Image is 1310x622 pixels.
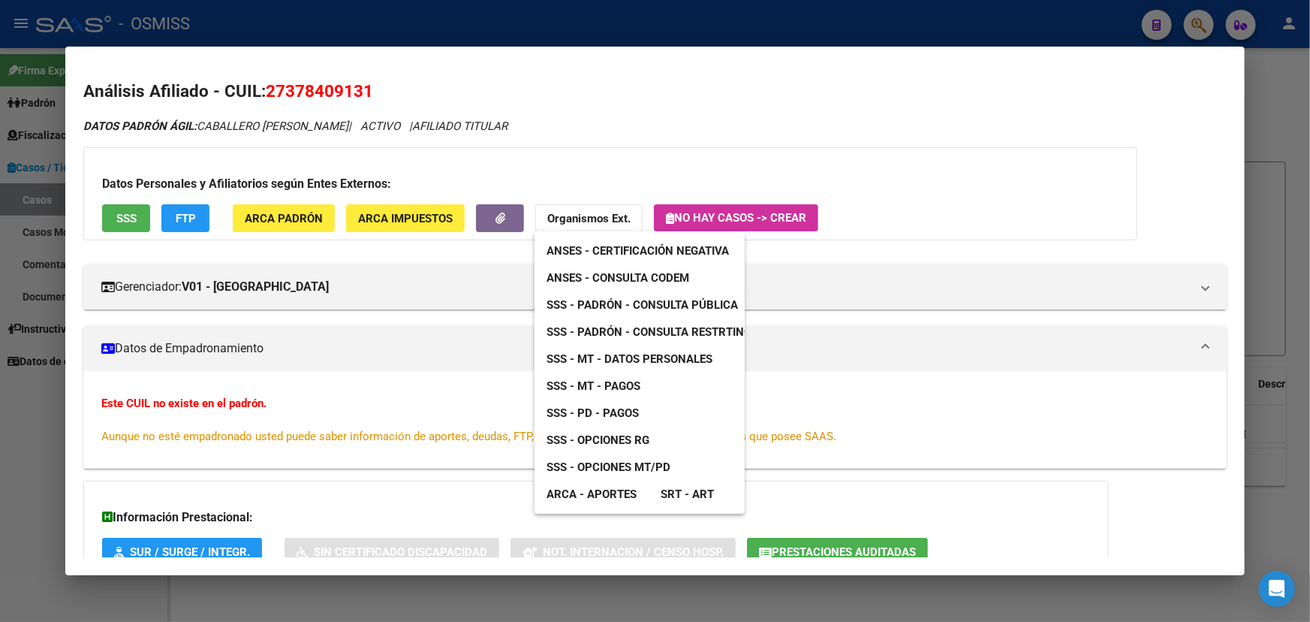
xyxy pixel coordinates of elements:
span: SSS - MT - Pagos [547,379,640,393]
a: SRT - ART [649,481,726,508]
span: SSS - Opciones RG [547,433,649,447]
a: SSS - MT - Pagos [535,373,652,400]
a: SSS - Padrón - Consulta Restrtingida [535,319,781,346]
a: ARCA - Aportes [535,481,649,508]
span: SSS - Opciones MT/PD [547,460,670,474]
span: ANSES - Consulta CODEM [547,271,689,285]
span: ARCA - Aportes [547,488,637,501]
a: ANSES - Certificación Negativa [535,237,741,264]
span: SSS - PD - Pagos [547,406,639,420]
a: SSS - PD - Pagos [535,400,651,427]
a: SSS - Padrón - Consulta Pública [535,291,750,319]
span: SSS - Padrón - Consulta Pública [547,298,738,312]
a: ANSES - Consulta CODEM [535,264,701,291]
div: Open Intercom Messenger [1259,571,1295,607]
span: ANSES - Certificación Negativa [547,244,729,258]
a: SSS - MT - Datos Personales [535,346,724,373]
a: SSS - Opciones MT/PD [535,454,682,481]
span: SSS - MT - Datos Personales [547,352,712,366]
span: SSS - Padrón - Consulta Restrtingida [547,325,769,339]
span: SRT - ART [661,488,714,501]
a: SSS - Opciones RG [535,427,661,454]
